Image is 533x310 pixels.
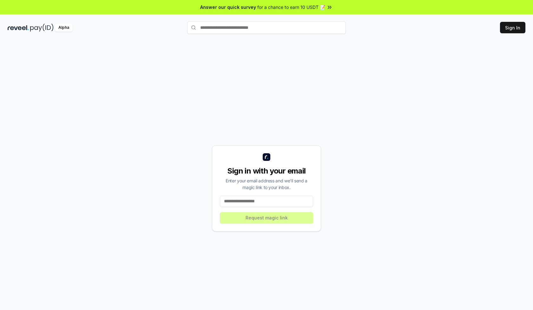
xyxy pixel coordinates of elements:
[263,153,270,161] img: logo_small
[500,22,525,33] button: Sign In
[257,4,325,10] span: for a chance to earn 10 USDT 📝
[220,177,313,191] div: Enter your email address and we’ll send a magic link to your inbox.
[8,24,29,32] img: reveel_dark
[30,24,54,32] img: pay_id
[220,166,313,176] div: Sign in with your email
[200,4,256,10] span: Answer our quick survey
[55,24,73,32] div: Alpha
